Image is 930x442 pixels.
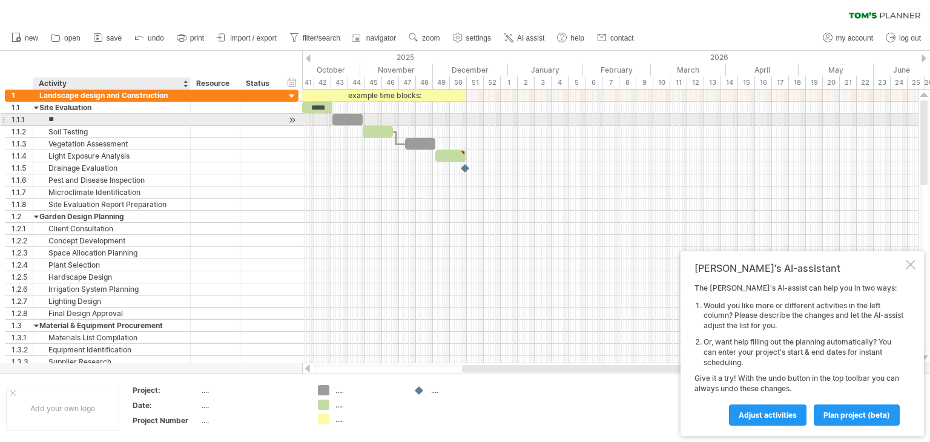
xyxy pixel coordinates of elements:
div: February 2026 [583,64,651,76]
div: .... [335,414,401,424]
div: 1.1.4 [12,150,33,162]
span: AI assist [517,34,544,42]
a: Adjust activities [729,404,806,426]
div: Resource [196,78,233,90]
div: Irrigation System Planning [39,283,184,295]
div: The [PERSON_NAME]'s AI-assist can help you in two ways: Give it a try! With the undo button in th... [694,283,903,425]
div: example time blocks: [302,90,466,101]
div: 3 [535,76,552,89]
div: 1.1.1 [12,114,33,125]
div: .... [202,400,303,411]
a: AI assist [501,30,548,46]
div: 1.2.8 [12,308,33,319]
div: 1.3.1 [12,332,33,343]
div: Status [246,78,272,90]
div: 1.2.1 [12,223,33,234]
div: 1.1.8 [12,199,33,210]
a: contact [594,30,638,46]
div: Light Exposure Analysis [39,150,184,162]
div: 50 [450,76,467,89]
div: 1.2.3 [12,247,33,259]
div: Pest and Disease Inspection [39,174,184,186]
span: plan project (beta) [823,411,890,420]
span: settings [466,34,491,42]
div: 1.3.2 [12,344,33,355]
a: log out [883,30,925,46]
div: 1.2 [12,211,33,222]
span: save [107,34,122,42]
span: my account [836,34,873,42]
div: Lighting Design [39,295,184,307]
div: Supplier Research [39,356,184,368]
span: log out [899,34,921,42]
div: 1.1.5 [12,162,33,174]
div: 20 [823,76,840,89]
div: 21 [840,76,857,89]
div: Add your own logo [6,386,119,431]
div: 47 [399,76,416,89]
div: 6 [585,76,602,89]
li: Or, want help filling out the planning automatically? You can enter your project's start & end da... [704,337,903,368]
div: Space Allocation Planning [39,247,184,259]
a: save [90,30,125,46]
div: Vegetation Assessment [39,138,184,150]
div: 14 [721,76,738,89]
div: 1.1.6 [12,174,33,186]
a: help [554,30,588,46]
div: 49 [433,76,450,89]
div: Activity [39,78,183,90]
span: new [25,34,38,42]
div: .... [202,415,303,426]
div: 17 [772,76,789,89]
a: zoom [406,30,443,46]
span: undo [148,34,164,42]
div: Garden Design Planning [39,211,184,222]
div: 51 [467,76,484,89]
div: 48 [416,76,433,89]
div: April 2026 [726,64,799,76]
div: 45 [365,76,382,89]
div: 52 [484,76,501,89]
div: October 2025 [285,64,360,76]
span: navigator [366,34,396,42]
div: 16 [755,76,772,89]
div: Final Design Approval [39,308,184,319]
div: Site Evaluation [39,102,184,113]
div: Material & Equipment Procurement [39,320,184,331]
div: 42 [314,76,331,89]
div: .... [335,385,401,395]
div: 1.1.2 [12,126,33,137]
div: Materials List Compilation [39,332,184,343]
a: my account [820,30,877,46]
div: Hardscape Design [39,271,184,283]
div: March 2026 [651,64,726,76]
a: navigator [350,30,400,46]
div: 1.3 [12,320,33,331]
div: 1.2.5 [12,271,33,283]
div: Project Number [133,415,199,426]
div: Drainage Evaluation [39,162,184,174]
div: Plant Selection [39,259,184,271]
div: Project: [133,385,199,395]
div: 13 [704,76,721,89]
div: May 2026 [799,64,874,76]
div: 1.2.2 [12,235,33,246]
div: .... [431,385,497,395]
div: 1 [501,76,518,89]
div: 15 [738,76,755,89]
div: 4 [552,76,569,89]
a: settings [450,30,495,46]
div: Concept Development [39,235,184,246]
div: Landscape design and Construction [39,90,184,101]
span: help [570,34,584,42]
div: 7 [602,76,619,89]
div: 23 [874,76,891,89]
span: open [64,34,81,42]
a: import / export [214,30,280,46]
div: 1.1.7 [12,186,33,198]
li: Would you like more or different activities in the left column? Please describe the changes and l... [704,301,903,331]
span: contact [610,34,634,42]
div: .... [335,400,401,410]
div: 1.2.7 [12,295,33,307]
div: Microclimate Identification [39,186,184,198]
